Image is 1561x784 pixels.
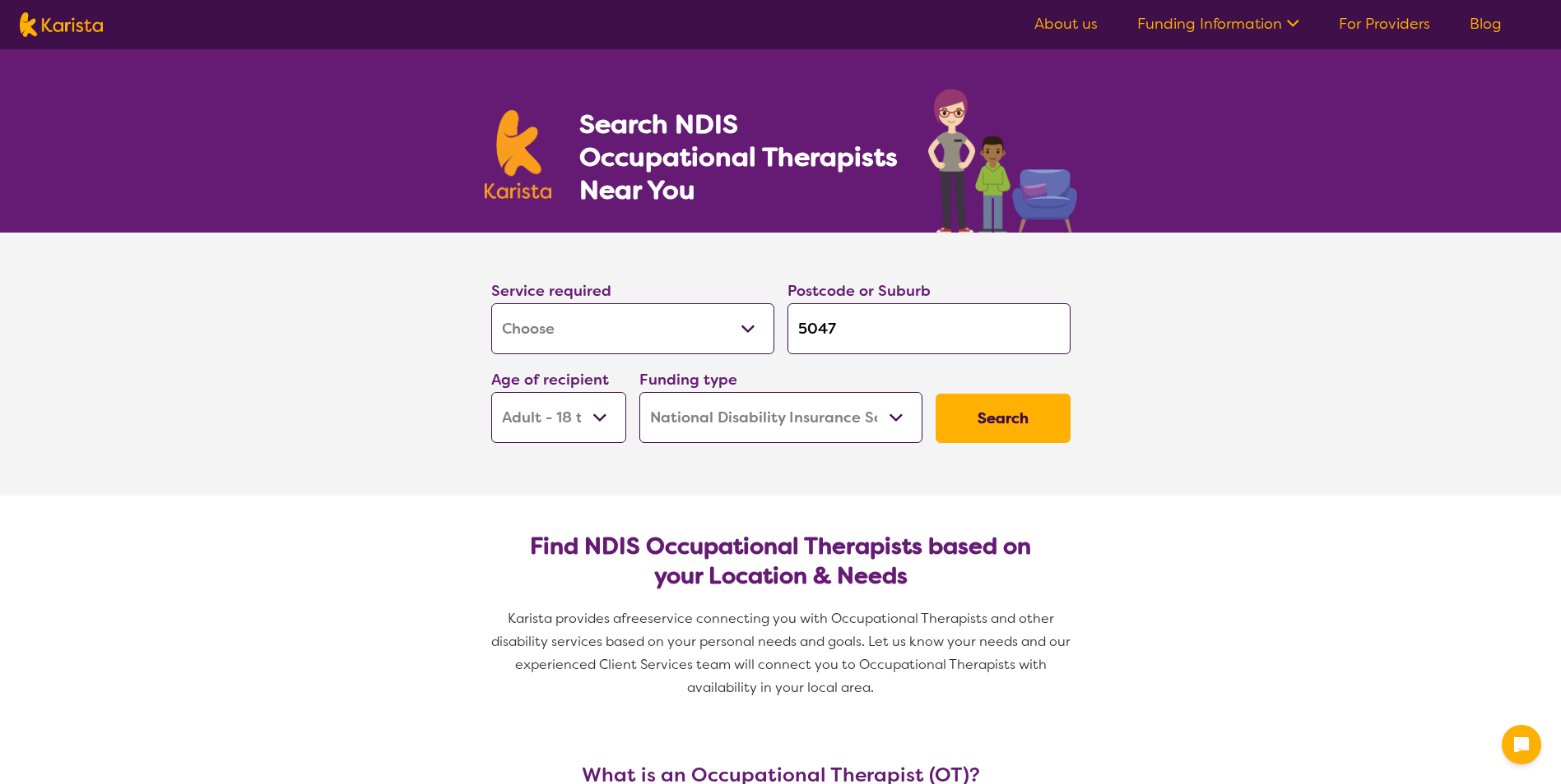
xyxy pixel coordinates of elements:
a: About us [1034,14,1098,34]
img: Karista logo [485,110,552,199]
img: occupational-therapy [928,89,1077,233]
h1: Search NDIS Occupational Therapists Near You [579,108,899,206]
a: Blog [1470,14,1502,34]
button: Search [936,394,1071,443]
a: For Providers [1339,14,1430,34]
label: Funding type [639,370,737,390]
img: Karista logo [20,12,103,37]
span: free [621,610,648,627]
label: Age of recipient [491,370,609,390]
label: Service required [491,281,611,301]
label: Postcode or Suburb [787,281,931,301]
input: Type [787,303,1071,354]
h2: Find NDIS Occupational Therapists based on your Location & Needs [504,532,1057,591]
span: service connecting you with Occupational Therapists and other disability services based on your p... [491,610,1074,696]
a: Funding Information [1137,14,1299,34]
span: Karista provides a [508,610,621,627]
